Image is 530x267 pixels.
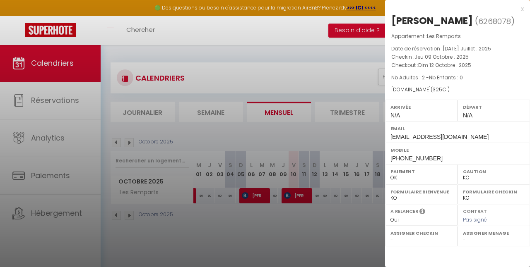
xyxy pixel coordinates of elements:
[390,229,452,237] label: Assigner Checkin
[478,16,511,26] span: 6268078
[463,188,525,196] label: Formulaire Checkin
[475,15,515,27] span: ( )
[390,112,400,119] span: N/A
[463,103,525,111] label: Départ
[463,229,525,237] label: Assigner Menage
[390,208,418,215] label: A relancer
[390,133,489,140] span: [EMAIL_ADDRESS][DOMAIN_NAME]
[429,74,463,81] span: Nb Enfants : 0
[391,32,524,41] p: Appartement :
[385,4,524,14] div: x
[463,112,472,119] span: N/A
[391,53,524,61] p: Checkin :
[390,146,525,154] label: Mobile
[414,53,469,60] span: Jeu 09 Octobre . 2025
[390,188,452,196] label: Formulaire Bienvenue
[418,62,471,69] span: Dim 12 Octobre . 2025
[391,74,463,81] span: Nb Adultes : 2 -
[390,167,452,176] label: Paiement
[390,155,443,162] span: [PHONE_NUMBER]
[419,208,425,217] i: Sélectionner OUI si vous souhaiter envoyer les séquences de messages post-checkout
[391,45,524,53] p: Date de réservation :
[391,86,524,94] div: [DOMAIN_NAME]
[431,86,450,93] span: ( € )
[463,208,487,213] label: Contrat
[433,86,442,93] span: 325
[463,216,487,223] span: Pas signé
[463,167,525,176] label: Caution
[443,45,491,52] span: [DATE] Juillet . 2025
[391,14,473,27] div: [PERSON_NAME]
[391,61,524,69] p: Checkout :
[390,124,525,133] label: Email
[427,33,461,40] span: Les Remparts
[390,103,452,111] label: Arrivée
